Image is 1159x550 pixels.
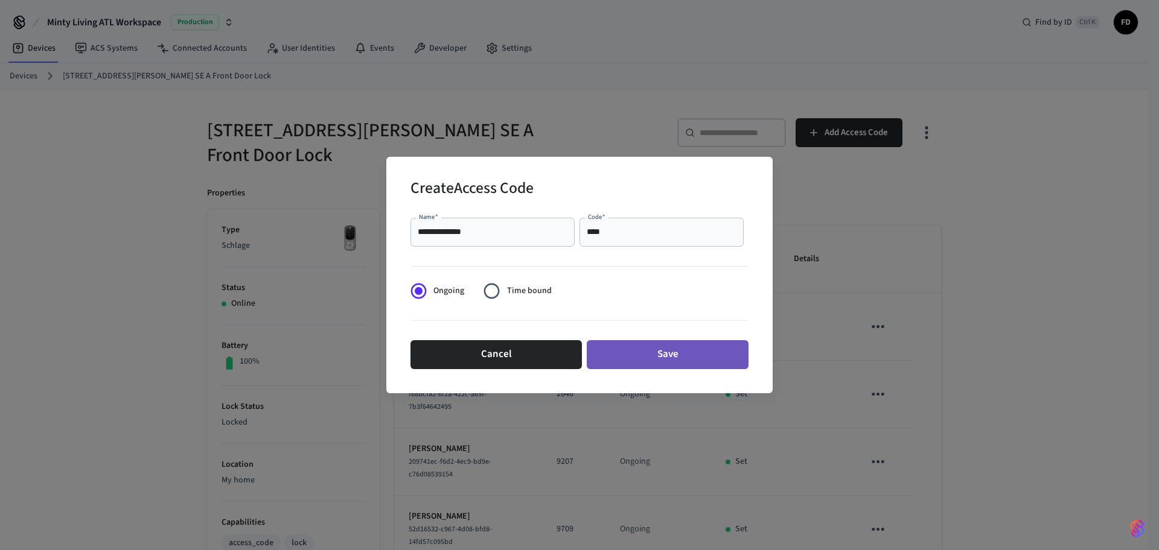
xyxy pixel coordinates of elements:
[410,171,534,208] h2: Create Access Code
[433,285,464,297] span: Ongoing
[588,212,605,221] label: Code
[1130,519,1145,538] img: SeamLogoGradient.69752ec5.svg
[507,285,552,297] span: Time bound
[419,212,438,221] label: Name
[410,340,582,369] button: Cancel
[587,340,749,369] button: Save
